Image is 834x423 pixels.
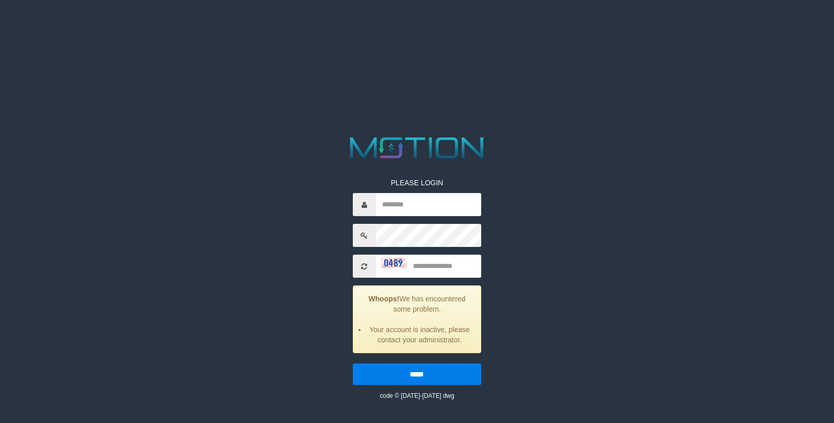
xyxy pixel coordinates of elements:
[344,133,490,162] img: MOTION_logo.png
[380,392,454,399] small: code © [DATE]-[DATE] dwg
[369,295,400,303] strong: Whoops!
[353,178,482,188] p: PLEASE LOGIN
[381,258,407,268] img: captcha
[353,285,482,353] div: We has encountered some problem.
[366,324,473,345] li: Your account is inactive, please contact your administrator.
